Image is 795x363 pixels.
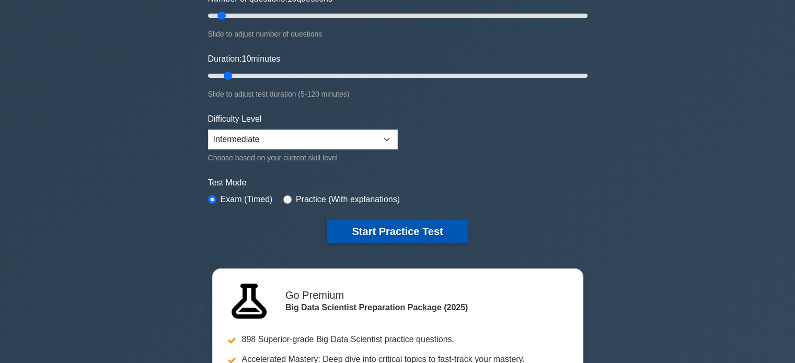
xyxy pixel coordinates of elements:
label: Test Mode [208,177,587,189]
label: Exam (Timed) [221,193,273,206]
label: Duration: minutes [208,53,281,65]
button: Start Practice Test [327,219,468,243]
label: Practice (With explanations) [296,193,400,206]
div: Slide to adjust test duration (5-120 minutes) [208,88,587,100]
label: Difficulty Level [208,113,262,125]
div: Slide to adjust number of questions [208,28,587,40]
span: 10 [241,54,251,63]
div: Choose based on your current skill level [208,151,398,164]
